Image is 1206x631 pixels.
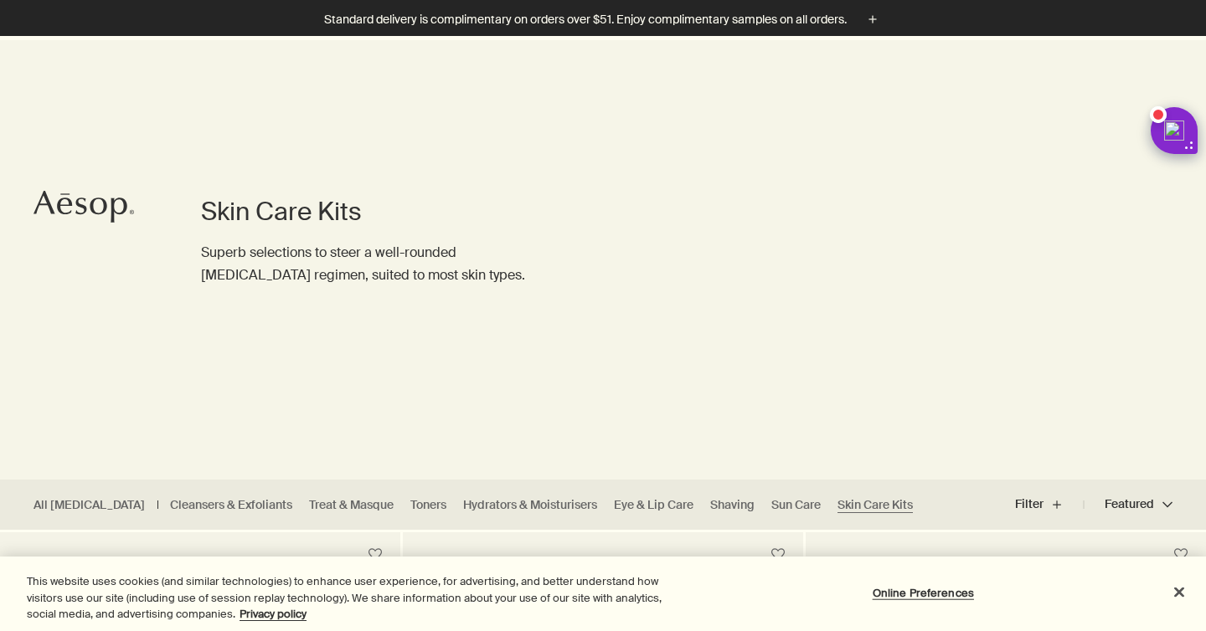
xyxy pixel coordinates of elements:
[1161,573,1198,610] button: Close
[360,540,390,570] button: Save to cabinet
[33,497,145,513] a: All [MEDICAL_DATA]
[324,10,882,29] button: Standard delivery is complimentary on orders over $51. Enjoy complimentary samples on all orders.
[33,190,134,223] svg: Aesop
[309,497,394,513] a: Treat & Masque
[871,576,976,609] button: Online Preferences, Opens the preference center dialog
[240,607,307,621] a: More information about your privacy, opens in a new tab
[763,540,793,570] button: Save to cabinet
[710,497,755,513] a: Shaving
[201,241,536,286] p: Superb selections to steer a well-rounded [MEDICAL_DATA] regimen, suited to most skin types.
[324,11,847,28] p: Standard delivery is complimentary on orders over $51. Enjoy complimentary samples on all orders.
[614,497,693,513] a: Eye & Lip Care
[1015,485,1084,525] button: Filter
[463,497,597,513] a: Hydrators & Moisturisers
[410,497,446,513] a: Toners
[837,497,913,513] a: Skin Care Kits
[29,186,138,232] a: Aesop
[1166,540,1196,570] button: Save to cabinet
[170,497,292,513] a: Cleansers & Exfoliants
[1084,485,1172,525] button: Featured
[27,573,663,623] div: This website uses cookies (and similar technologies) to enhance user experience, for advertising,...
[771,497,821,513] a: Sun Care
[201,195,536,228] h1: Skin Care Kits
